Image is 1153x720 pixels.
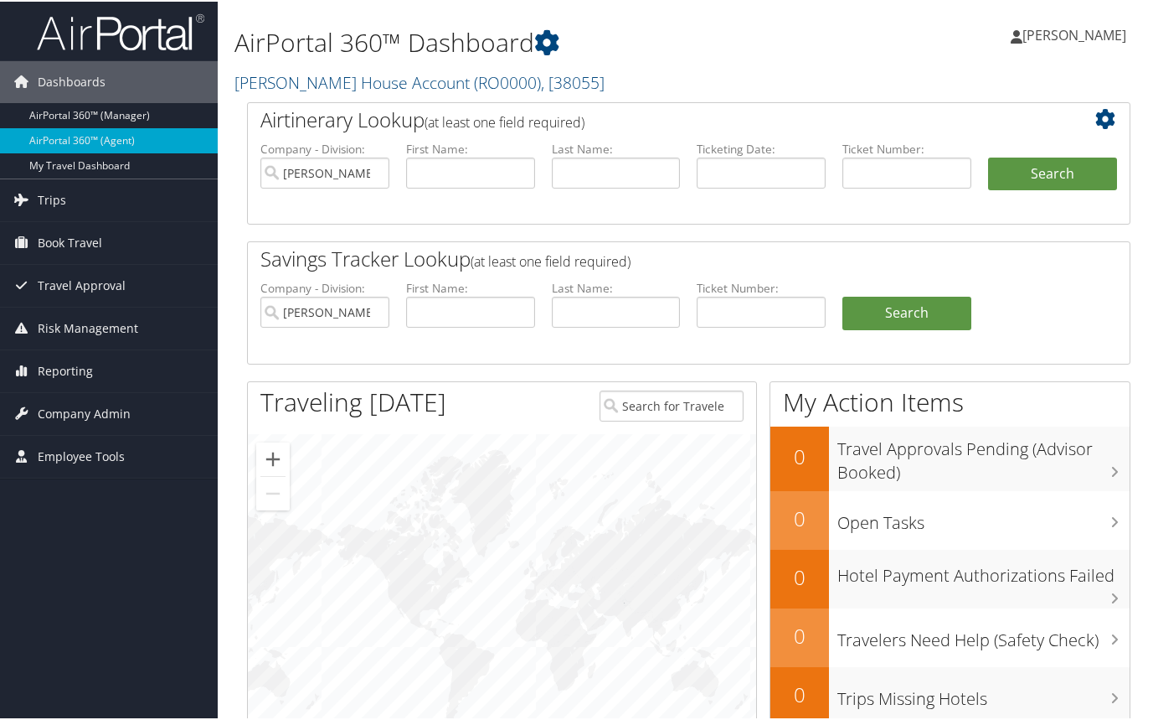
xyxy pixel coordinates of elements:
h2: Airtinerary Lookup [260,104,1043,132]
a: [PERSON_NAME] [1011,8,1143,59]
label: Ticket Number: [842,139,971,156]
button: Search [988,156,1117,189]
a: 0Travelers Need Help (Safety Check) [770,607,1130,666]
a: Search [842,295,971,329]
h1: AirPortal 360™ Dashboard [234,23,840,59]
span: [PERSON_NAME] [1022,24,1126,43]
label: Company - Division: [260,278,389,295]
h2: 0 [770,679,829,707]
span: , [ 38055 ] [541,70,605,92]
a: 0Open Tasks [770,489,1130,548]
span: Dashboards [38,60,106,101]
h3: Travelers Need Help (Safety Check) [837,619,1130,650]
span: Book Travel [38,220,102,262]
a: 0Travel Approvals Pending (Advisor Booked) [770,425,1130,489]
label: Ticket Number: [697,278,826,295]
h2: 0 [770,441,829,469]
h2: 0 [770,503,829,531]
h1: My Action Items [770,383,1130,418]
label: First Name: [406,278,535,295]
h2: 0 [770,620,829,649]
button: Zoom out [256,475,290,509]
h3: Hotel Payment Authorizations Failed [837,554,1130,586]
h2: Savings Tracker Lookup [260,243,1043,272]
span: Risk Management [38,306,138,348]
span: Reporting [38,349,93,391]
span: Employee Tools [38,434,125,476]
h2: 0 [770,562,829,590]
span: ( RO0000 ) [474,70,541,92]
label: Last Name: [552,139,681,156]
span: (at least one field required) [471,251,631,269]
label: Last Name: [552,278,681,295]
h1: Traveling [DATE] [260,383,446,418]
label: Company - Division: [260,139,389,156]
h3: Open Tasks [837,501,1130,533]
span: Company Admin [38,391,131,433]
span: Trips [38,178,66,220]
span: (at least one field required) [425,111,584,130]
h3: Trips Missing Hotels [837,677,1130,709]
label: Ticketing Date: [697,139,826,156]
label: First Name: [406,139,535,156]
span: Travel Approval [38,263,126,305]
img: airportal-logo.png [37,11,204,50]
input: Search for Traveler [600,389,744,420]
input: search accounts [260,295,389,326]
a: [PERSON_NAME] House Account [234,70,605,92]
h3: Travel Approvals Pending (Advisor Booked) [837,427,1130,483]
button: Zoom in [256,441,290,474]
a: 0Hotel Payment Authorizations Failed [770,548,1130,607]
